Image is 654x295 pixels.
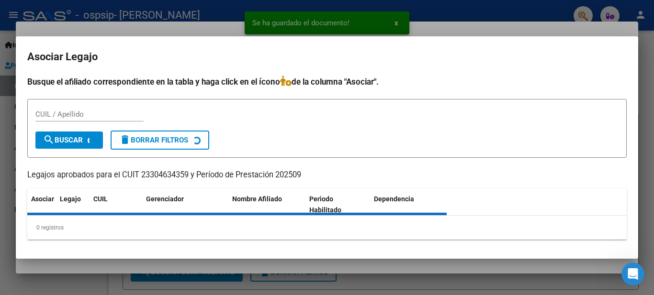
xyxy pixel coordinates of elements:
span: Gerenciador [146,195,184,203]
datatable-header-cell: Gerenciador [142,189,228,220]
iframe: Intercom live chat [621,262,644,285]
span: Asociar [31,195,54,203]
span: Periodo Habilitado [309,195,341,214]
span: Nombre Afiliado [232,195,282,203]
h4: Busque el afiliado correspondiente en la tabla y haga click en el ícono de la columna "Asociar". [27,76,627,88]
datatable-header-cell: CUIL [90,189,142,220]
datatable-header-cell: Nombre Afiliado [228,189,305,220]
datatable-header-cell: Periodo Habilitado [305,189,370,220]
datatable-header-cell: Asociar [27,189,56,220]
mat-icon: delete [119,134,131,145]
mat-icon: search [43,134,55,145]
datatable-header-cell: Legajo [56,189,90,220]
span: Borrar Filtros [119,136,188,144]
button: Borrar Filtros [111,131,209,150]
button: Buscar [35,131,103,149]
span: CUIL [93,195,108,203]
span: Buscar [43,136,83,144]
div: 0 registros [27,216,627,240]
span: Dependencia [374,195,414,203]
p: Legajos aprobados para el CUIT 23304634359 y Período de Prestación 202509 [27,169,627,181]
span: Legajo [60,195,81,203]
h2: Asociar Legajo [27,48,627,66]
datatable-header-cell: Dependencia [370,189,447,220]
